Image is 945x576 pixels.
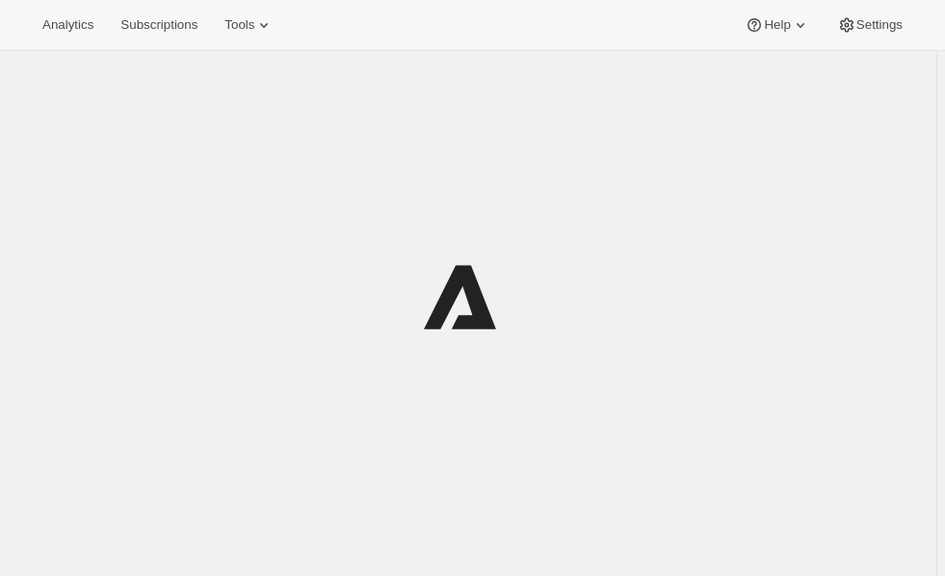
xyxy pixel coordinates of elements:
[826,12,914,39] button: Settings
[109,12,209,39] button: Subscriptions
[120,17,197,33] span: Subscriptions
[856,17,903,33] span: Settings
[213,12,285,39] button: Tools
[31,12,105,39] button: Analytics
[42,17,93,33] span: Analytics
[224,17,254,33] span: Tools
[764,17,790,33] span: Help
[733,12,821,39] button: Help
